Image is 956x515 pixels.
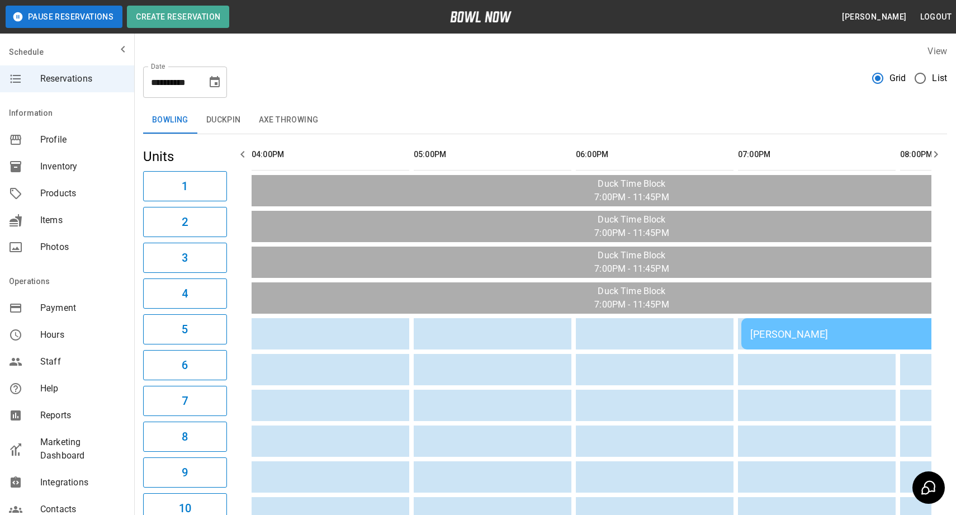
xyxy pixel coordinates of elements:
button: Pause Reservations [6,6,122,28]
h6: 8 [182,428,188,446]
span: Payment [40,301,125,315]
img: logo [450,11,512,22]
span: Profile [40,133,125,147]
button: Bowling [143,107,197,134]
span: Marketing Dashboard [40,436,125,462]
button: Create Reservation [127,6,229,28]
h6: 3 [182,249,188,267]
th: 05:00PM [414,139,571,171]
button: Choose date, selected date is Aug 27, 2025 [203,71,226,93]
span: Grid [889,72,906,85]
h6: 7 [182,392,188,410]
th: 04:00PM [252,139,409,171]
button: 3 [143,243,227,273]
button: 4 [143,278,227,309]
button: 5 [143,314,227,344]
h6: 4 [182,285,188,303]
span: Products [40,187,125,200]
button: Logout [916,7,956,27]
button: Axe Throwing [250,107,328,134]
span: Inventory [40,160,125,173]
h5: Units [143,148,227,166]
button: [PERSON_NAME] [837,7,911,27]
span: Reports [40,409,125,422]
span: Integrations [40,476,125,489]
span: Photos [40,240,125,254]
button: 9 [143,457,227,488]
label: View [927,46,947,56]
span: Reservations [40,72,125,86]
span: Help [40,382,125,395]
button: 2 [143,207,227,237]
span: Items [40,214,125,227]
span: List [932,72,947,85]
button: Duckpin [197,107,250,134]
h6: 1 [182,177,188,195]
span: Hours [40,328,125,342]
button: 7 [143,386,227,416]
button: 6 [143,350,227,380]
div: inventory tabs [143,107,947,134]
button: 1 [143,171,227,201]
span: Staff [40,355,125,368]
h6: 6 [182,356,188,374]
h6: 9 [182,464,188,481]
th: 06:00PM [576,139,733,171]
th: 07:00PM [738,139,896,171]
button: 8 [143,422,227,452]
h6: 2 [182,213,188,231]
h6: 5 [182,320,188,338]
